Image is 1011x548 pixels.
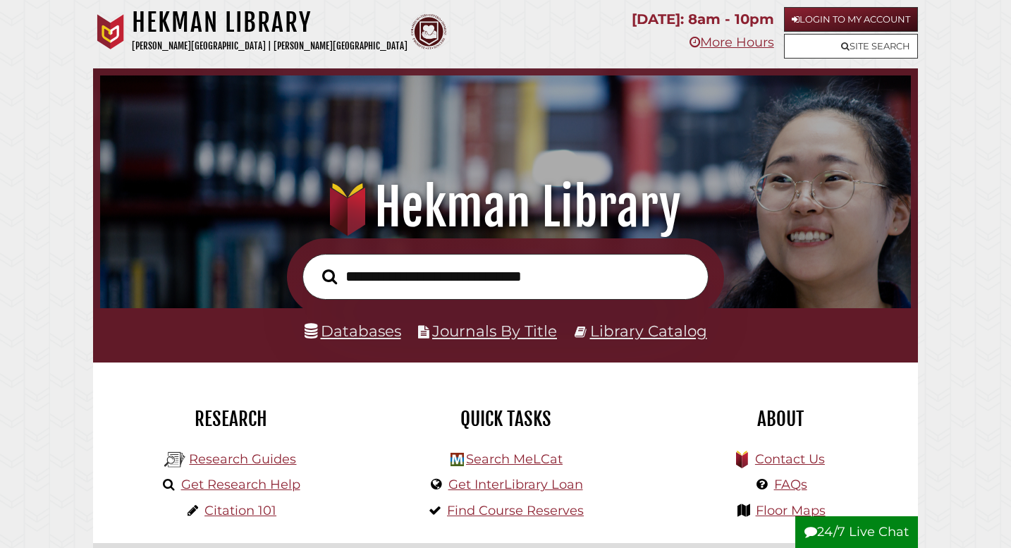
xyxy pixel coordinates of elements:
h1: Hekman Library [116,176,896,238]
img: Calvin Theological Seminary [411,14,446,49]
h2: Research [104,407,357,431]
a: FAQs [774,477,807,492]
h1: Hekman Library [132,7,408,38]
img: Hekman Library Logo [164,449,185,470]
h2: About [654,407,907,431]
p: [DATE]: 8am - 10pm [632,7,774,32]
a: Journals By Title [432,322,557,340]
img: Calvin University [93,14,128,49]
a: Library Catalog [590,322,707,340]
a: Site Search [784,34,918,59]
img: Hekman Library Logo [451,453,464,466]
i: Search [322,269,337,285]
a: Search MeLCat [466,451,563,467]
a: Citation 101 [204,503,276,518]
a: Databases [305,322,401,340]
h2: Quick Tasks [379,407,632,431]
a: Find Course Reserves [447,503,584,518]
a: Get InterLibrary Loan [448,477,583,492]
a: Get Research Help [181,477,300,492]
button: Search [315,265,344,288]
a: Research Guides [189,451,296,467]
p: [PERSON_NAME][GEOGRAPHIC_DATA] | [PERSON_NAME][GEOGRAPHIC_DATA] [132,38,408,54]
a: More Hours [690,35,774,50]
a: Login to My Account [784,7,918,32]
a: Floor Maps [756,503,826,518]
a: Contact Us [755,451,825,467]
